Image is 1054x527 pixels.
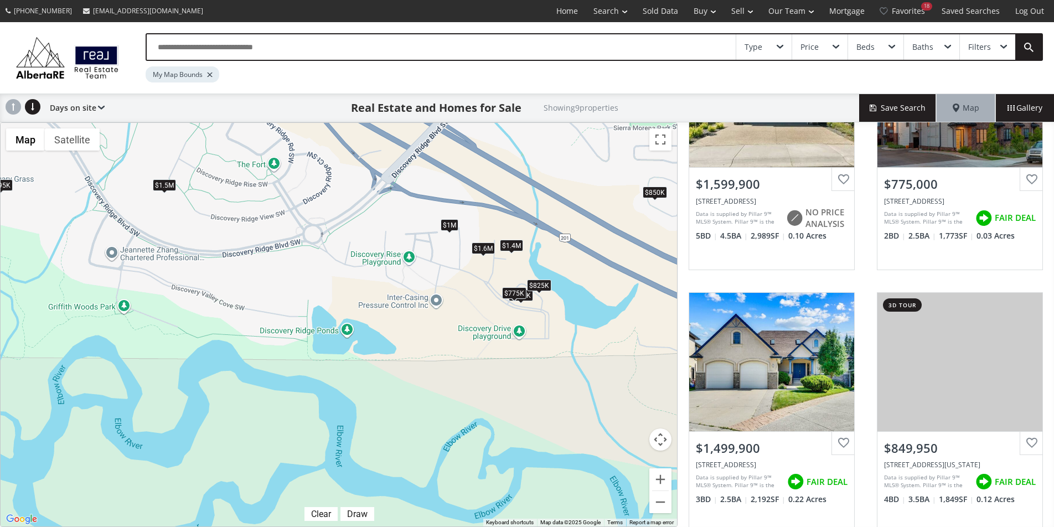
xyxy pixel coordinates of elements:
[953,102,979,113] span: Map
[908,230,936,241] span: 2.5 BA
[745,43,762,51] div: Type
[807,476,848,488] span: FAIR DEAL
[11,34,123,81] img: Logo
[788,494,826,505] span: 0.22 Acres
[912,43,933,51] div: Baths
[472,242,495,254] div: $1.6M
[866,17,1054,281] a: $775,000[STREET_ADDRESS]Data is supplied by Pillar 9™ MLS® System. Pillar 9™ is the owner of the ...
[540,519,601,525] span: Map data ©2025 Google
[509,290,533,301] div: $800K
[884,230,906,241] span: 2 BD
[146,66,219,82] div: My Map Bounds
[678,17,866,281] a: $1,599,900[STREET_ADDRESS]Data is supplied by Pillar 9™ MLS® System. Pillar 9™ is the owner of th...
[908,494,936,505] span: 3.5 BA
[696,440,848,457] div: $1,499,900
[884,175,1036,193] div: $775,000
[502,287,526,298] div: $775K
[544,104,618,112] h2: Showing 9 properties
[939,230,974,241] span: 1,773 SF
[643,186,667,198] div: $850K
[629,519,674,525] a: Report a map error
[6,128,45,151] button: Show street map
[720,494,748,505] span: 2.5 BA
[859,94,937,122] button: Save Search
[884,197,1036,206] div: 134 Discovery Drive SW, Calgary, AB T3H 6E9
[441,219,458,230] div: $1M
[976,494,1015,505] span: 0.12 Acres
[921,2,932,11] div: 18
[340,509,374,519] div: Click to draw.
[884,440,1036,457] div: $849,950
[783,207,805,229] img: rating icon
[696,460,848,469] div: 63 Discovery Ridge Point SW, Calgary, AB T3H 4R1
[995,476,1036,488] span: FAIR DEAL
[696,494,717,505] span: 3 BD
[1008,102,1042,113] span: Gallery
[14,6,72,15] span: [PHONE_NUMBER]
[800,43,819,51] div: Price
[304,509,338,519] div: Click to clear.
[351,100,521,116] h1: Real Estate and Homes for Sale
[973,207,995,229] img: rating icon
[995,94,1054,122] div: Gallery
[500,240,523,251] div: $1.4M
[308,509,334,519] div: Clear
[649,491,671,513] button: Zoom out
[884,473,970,490] div: Data is supplied by Pillar 9™ MLS® System. Pillar 9™ is the owner of the copyright in its MLS® Sy...
[696,197,848,206] div: 424 Discovery Place SW, Calgary, AB T3H 3Y3
[884,460,1036,469] div: 95 Sierra Nevada Green SW, Calgary, AB T3H 3R2
[607,519,623,525] a: Terms
[649,428,671,451] button: Map camera controls
[784,471,807,493] img: rating icon
[527,280,551,291] div: $825K
[751,230,786,241] span: 2,989 SF
[153,179,176,190] div: $1.5M
[45,128,100,151] button: Show satellite imagery
[649,128,671,151] button: Toggle fullscreen view
[976,230,1015,241] span: 0.03 Acres
[344,509,370,519] div: Draw
[93,6,203,15] span: [EMAIL_ADDRESS][DOMAIN_NAME]
[937,94,995,122] div: Map
[751,494,786,505] span: 2,192 SF
[968,43,991,51] div: Filters
[696,230,717,241] span: 5 BD
[788,230,826,241] span: 0.10 Acres
[884,210,970,226] div: Data is supplied by Pillar 9™ MLS® System. Pillar 9™ is the owner of the copyright in its MLS® Sy...
[720,230,748,241] span: 4.5 BA
[696,473,782,490] div: Data is supplied by Pillar 9™ MLS® System. Pillar 9™ is the owner of the copyright in its MLS® Sy...
[973,471,995,493] img: rating icon
[486,519,534,526] button: Keyboard shortcuts
[995,212,1036,224] span: FAIR DEAL
[939,494,974,505] span: 1,849 SF
[856,43,875,51] div: Beds
[805,206,848,230] span: NO PRICE ANALYSIS
[696,210,781,226] div: Data is supplied by Pillar 9™ MLS® System. Pillar 9™ is the owner of the copyright in its MLS® Sy...
[3,512,40,526] img: Google
[77,1,209,21] a: [EMAIL_ADDRESS][DOMAIN_NAME]
[884,494,906,505] span: 4 BD
[44,94,105,122] div: Days on site
[649,468,671,490] button: Zoom in
[3,512,40,526] a: Open this area in Google Maps (opens a new window)
[696,175,848,193] div: $1,599,900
